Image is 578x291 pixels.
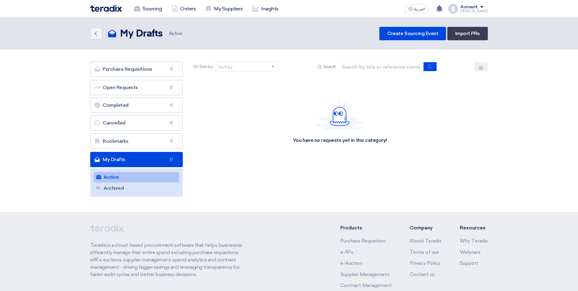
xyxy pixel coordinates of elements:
[340,260,363,266] a: e-Auction
[410,260,440,266] a: Privacy Policy
[94,172,179,182] a: Active
[168,66,175,72] span: 0
[410,224,441,232] li: Company
[94,183,179,193] a: Archived
[323,63,336,70] span: Search
[460,250,480,255] a: Webinars
[460,5,478,10] div: Account
[460,224,488,232] li: Resources
[90,80,183,95] a: Open Requests0
[404,4,429,14] button: العربية
[248,2,283,16] a: Insights
[410,250,439,255] a: Terms of use
[460,260,478,266] a: Support
[414,7,425,11] span: العربية
[120,28,163,40] h2: My Drafts
[410,238,441,244] a: About Teradix
[90,115,183,131] a: Cancelled0
[168,120,175,126] span: 0
[218,64,232,70] div: Sort by
[90,134,183,149] a: Bookmarks0
[340,238,385,244] a: Purchase Requisition
[460,9,488,13] div: [PERSON_NAME]
[379,27,446,40] a: Create Sourcing Event
[410,272,434,277] a: Contact us
[293,137,387,144] div: You have no requests yet in this category!
[340,272,389,277] a: Supplier Management
[340,250,353,255] a: e-RFx
[167,2,200,16] a: Orders
[168,30,182,37] span: Active
[340,283,392,288] a: Contract Management
[129,2,167,16] a: Sourcing
[448,4,458,14] img: profile_test.png
[90,242,249,278] p: Teradix is a cloud-based procurement software that helps businesses efficiently manage their enti...
[447,27,488,40] a: Import PRs
[199,63,213,70] span: Sort by
[200,2,247,16] a: My Suppliers
[90,152,183,167] a: My Drafts0
[315,100,364,130] img: Hello
[460,238,488,244] a: Why Teradix
[340,224,392,232] li: Products
[90,62,183,77] a: Purchase Requisitions0
[168,84,175,91] span: 0
[90,5,122,12] img: Teradix logo
[168,156,175,163] span: 0
[90,98,183,113] a: Completed0
[168,138,175,144] span: 0
[339,62,424,71] input: Search by title or reference number
[168,102,175,108] span: 0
